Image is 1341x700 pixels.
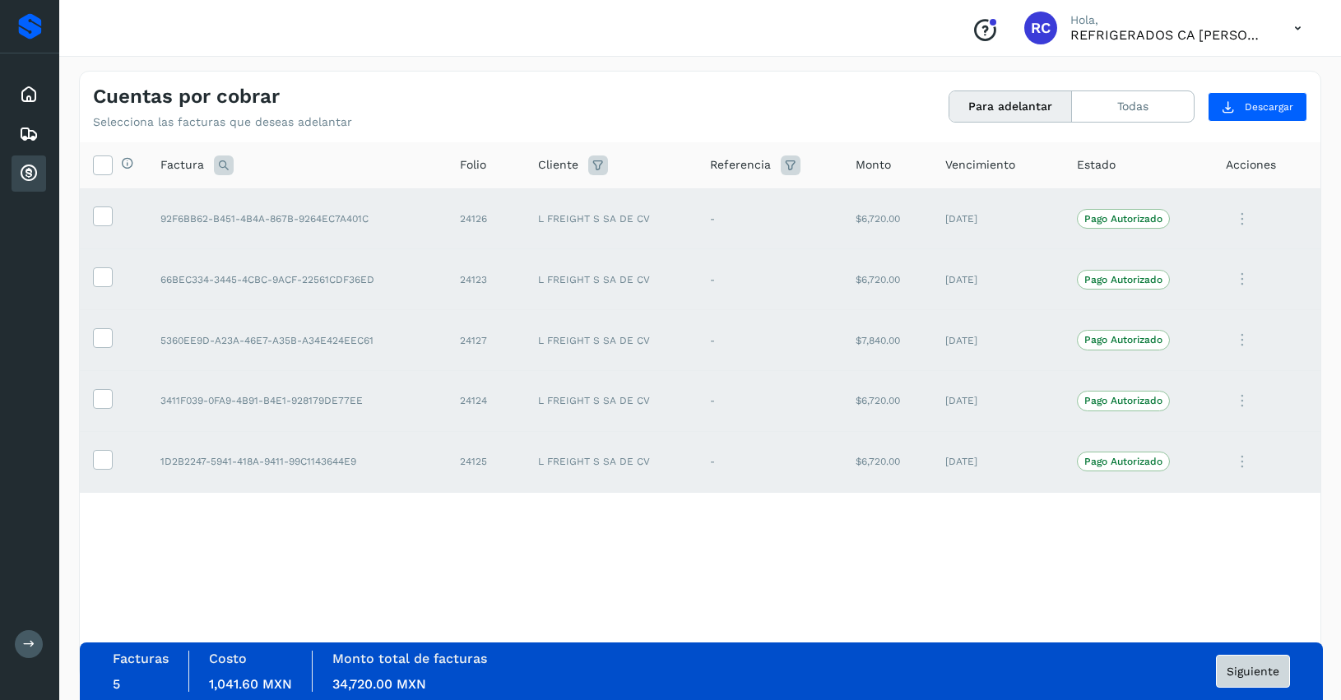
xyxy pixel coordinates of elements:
[1084,274,1162,285] p: Pago Autorizado
[856,156,891,174] span: Monto
[447,188,525,249] td: 24126
[447,310,525,371] td: 24127
[447,431,525,492] td: 24125
[447,249,525,310] td: 24123
[147,370,447,431] td: 3411F039-0FA9-4B91-B4E1-928179DE77EE
[1072,91,1194,122] button: Todas
[1070,13,1268,27] p: Hola,
[1227,665,1279,677] span: Siguiente
[147,310,447,371] td: 5360EE9D-A23A-46E7-A35B-A34E424EEC61
[209,676,292,692] span: 1,041.60 MXN
[842,310,931,371] td: $7,840.00
[1245,100,1293,114] span: Descargar
[932,249,1065,310] td: [DATE]
[842,249,931,310] td: $6,720.00
[842,431,931,492] td: $6,720.00
[1208,92,1307,122] button: Descargar
[697,310,842,371] td: -
[525,370,697,431] td: L FREIGHT S SA DE CV
[147,431,447,492] td: 1D2B2247-5941-418A-9411-99C1143644E9
[949,91,1072,122] button: Para adelantar
[842,188,931,249] td: $6,720.00
[1077,156,1116,174] span: Estado
[147,188,447,249] td: 92F6BB62-B451-4B4A-867B-9264EC7A401C
[842,370,931,431] td: $6,720.00
[93,85,280,109] h4: Cuentas por cobrar
[12,155,46,192] div: Cuentas por cobrar
[332,676,426,692] span: 34,720.00 MXN
[945,156,1015,174] span: Vencimiento
[932,188,1065,249] td: [DATE]
[160,156,204,174] span: Factura
[932,431,1065,492] td: [DATE]
[147,249,447,310] td: 66BEC334-3445-4CBC-9ACF-22561CDF36ED
[932,370,1065,431] td: [DATE]
[697,249,842,310] td: -
[1084,334,1162,345] p: Pago Autorizado
[12,116,46,152] div: Embarques
[113,651,169,666] label: Facturas
[460,156,486,174] span: Folio
[1226,156,1276,174] span: Acciones
[332,651,487,666] label: Monto total de facturas
[525,188,697,249] td: L FREIGHT S SA DE CV
[710,156,771,174] span: Referencia
[113,676,120,692] span: 5
[1084,456,1162,467] p: Pago Autorizado
[525,249,697,310] td: L FREIGHT S SA DE CV
[1084,213,1162,225] p: Pago Autorizado
[697,370,842,431] td: -
[525,431,697,492] td: L FREIGHT S SA DE CV
[525,310,697,371] td: L FREIGHT S SA DE CV
[93,115,352,129] p: Selecciona las facturas que deseas adelantar
[1084,395,1162,406] p: Pago Autorizado
[538,156,578,174] span: Cliente
[932,310,1065,371] td: [DATE]
[447,370,525,431] td: 24124
[697,431,842,492] td: -
[1216,655,1290,688] button: Siguiente
[209,651,247,666] label: Costo
[12,76,46,113] div: Inicio
[697,188,842,249] td: -
[1070,27,1268,43] p: REFRIGERADOS CA DOMINGUEZ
